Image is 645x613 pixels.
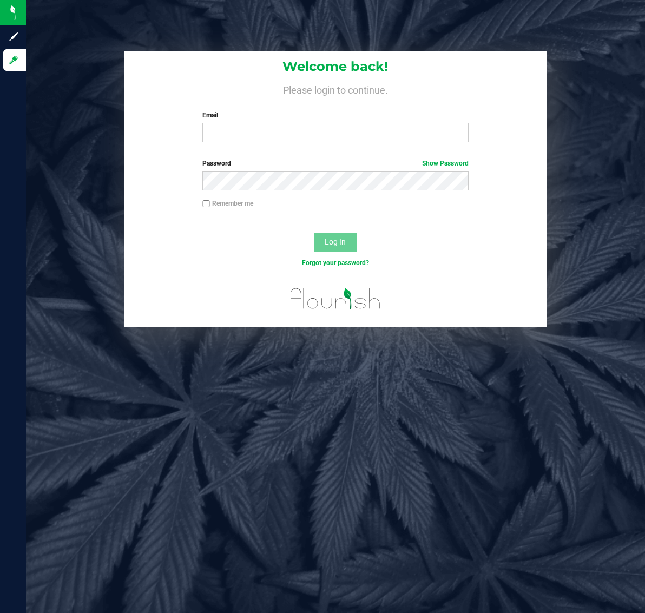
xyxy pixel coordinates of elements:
[314,233,357,252] button: Log In
[124,60,548,74] h1: Welcome back!
[202,110,469,120] label: Email
[202,160,231,167] span: Password
[325,238,346,246] span: Log In
[124,82,548,95] h4: Please login to continue.
[202,200,210,208] input: Remember me
[202,199,253,208] label: Remember me
[282,279,389,318] img: flourish_logo.svg
[8,31,19,42] inline-svg: Sign up
[422,160,469,167] a: Show Password
[302,259,369,267] a: Forgot your password?
[8,55,19,65] inline-svg: Log in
